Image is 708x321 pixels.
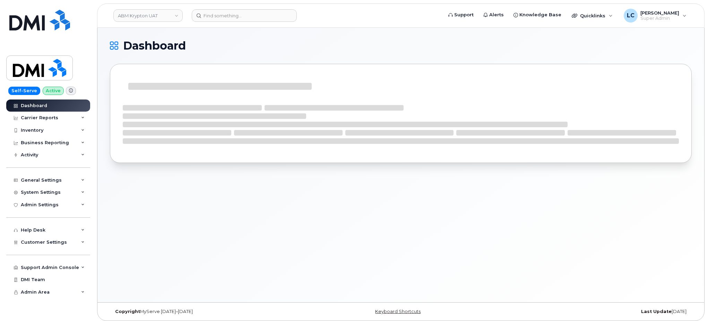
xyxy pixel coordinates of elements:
span: Dashboard [123,41,186,51]
strong: Copyright [115,309,140,314]
a: Keyboard Shortcuts [375,309,421,314]
div: [DATE] [498,309,692,314]
strong: Last Update [641,309,672,314]
div: MyServe [DATE]–[DATE] [110,309,304,314]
